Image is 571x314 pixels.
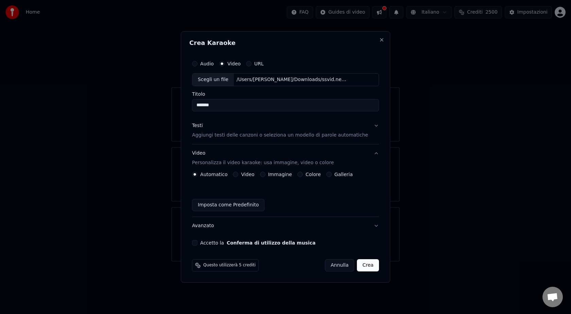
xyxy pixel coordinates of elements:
p: Aggiungi testi delle canzoni o seleziona un modello di parole automatiche [192,132,368,139]
label: Audio [200,61,214,66]
label: Galleria [334,172,353,177]
button: Accetto la [227,240,316,245]
div: Testi [192,122,203,129]
button: VideoPersonalizza il video karaoke: usa immagine, video o colore [192,144,379,172]
label: URL [254,61,264,66]
label: Immagine [268,172,292,177]
span: Questo utilizzerà 5 crediti [203,263,256,268]
label: Titolo [192,92,379,96]
button: Annulla [325,259,354,271]
h2: Crea Karaoke [189,40,382,46]
label: Colore [306,172,321,177]
button: Imposta come Predefinito [192,199,264,211]
button: Crea [357,259,379,271]
div: Video [192,150,334,166]
button: TestiAggiungi testi delle canzoni o seleziona un modello di parole automatiche [192,117,379,144]
label: Video [227,61,241,66]
label: Automatico [200,172,227,177]
button: Avanzato [192,217,379,235]
p: Personalizza il video karaoke: usa immagine, video o colore [192,159,334,166]
div: /Users/[PERSON_NAME]/Downloads/ssvid.net--Brunori-Sas-Guardia-82-Videoclip_1080p.mp4 [234,76,349,83]
label: Accetto la [200,240,315,245]
div: VideoPersonalizza il video karaoke: usa immagine, video o colore [192,172,379,217]
label: Video [241,172,254,177]
div: Scegli un file [192,74,234,86]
